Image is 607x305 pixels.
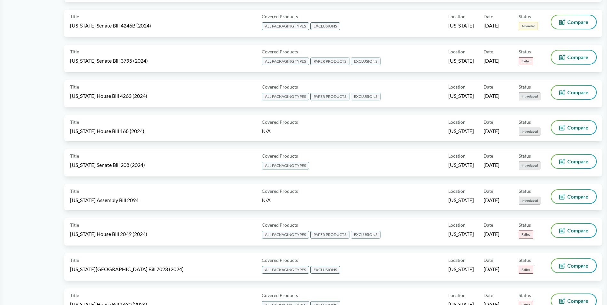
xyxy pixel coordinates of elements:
[448,292,466,299] span: Location
[262,119,298,125] span: Covered Products
[262,93,309,100] span: ALL PACKAGING TYPES
[351,93,380,100] span: EXCLUSIONS
[448,128,474,135] span: [US_STATE]
[70,128,144,135] span: [US_STATE] House Bill 168 (2024)
[483,222,493,228] span: Date
[519,119,531,125] span: Status
[483,22,499,29] span: [DATE]
[262,222,298,228] span: Covered Products
[70,92,147,99] span: [US_STATE] House Bill 4263 (2024)
[519,128,540,136] span: Introduced
[483,13,493,20] span: Date
[70,22,151,29] span: [US_STATE] Senate Bill 4246B (2024)
[262,257,298,263] span: Covered Products
[70,188,79,194] span: Title
[567,263,588,268] span: Compare
[448,83,466,90] span: Location
[70,57,148,64] span: [US_STATE] Senate Bill 3795 (2024)
[262,13,298,20] span: Covered Products
[551,155,596,168] button: Compare
[483,257,493,263] span: Date
[551,190,596,203] button: Compare
[483,92,499,99] span: [DATE]
[519,83,531,90] span: Status
[262,48,298,55] span: Covered Products
[310,22,340,30] span: EXCLUSIONS
[567,55,588,60] span: Compare
[567,125,588,130] span: Compare
[448,92,474,99] span: [US_STATE]
[483,188,493,194] span: Date
[310,231,349,239] span: PAPER PRODUCTS
[519,231,533,239] span: Failed
[483,161,499,168] span: [DATE]
[70,231,147,238] span: [US_STATE] House Bill 2049 (2024)
[448,48,466,55] span: Location
[262,197,271,203] span: N/A
[262,292,298,299] span: Covered Products
[567,228,588,233] span: Compare
[70,266,184,273] span: [US_STATE][GEOGRAPHIC_DATA] Bill 7023 (2024)
[448,161,474,168] span: [US_STATE]
[567,194,588,199] span: Compare
[262,266,309,274] span: ALL PACKAGING TYPES
[262,128,271,134] span: N/A
[519,48,531,55] span: Status
[483,83,493,90] span: Date
[551,224,596,237] button: Compare
[519,222,531,228] span: Status
[351,58,380,65] span: EXCLUSIONS
[310,58,349,65] span: PAPER PRODUCTS
[567,298,588,303] span: Compare
[448,197,474,204] span: [US_STATE]
[551,15,596,29] button: Compare
[519,152,531,159] span: Status
[262,152,298,159] span: Covered Products
[70,83,79,90] span: Title
[483,119,493,125] span: Date
[262,58,309,65] span: ALL PACKAGING TYPES
[70,119,79,125] span: Title
[448,57,474,64] span: [US_STATE]
[70,222,79,228] span: Title
[551,51,596,64] button: Compare
[310,266,340,274] span: EXCLUSIONS
[448,152,466,159] span: Location
[262,22,309,30] span: ALL PACKAGING TYPES
[551,121,596,134] button: Compare
[483,292,493,299] span: Date
[483,128,499,135] span: [DATE]
[483,197,499,204] span: [DATE]
[262,162,309,169] span: ALL PACKAGING TYPES
[70,292,79,299] span: Title
[483,152,493,159] span: Date
[483,48,493,55] span: Date
[70,197,139,204] span: [US_STATE] Assembly Bill 2094
[351,231,380,239] span: EXCLUSIONS
[448,22,474,29] span: [US_STATE]
[448,13,466,20] span: Location
[519,92,540,100] span: Introduced
[262,83,298,90] span: Covered Products
[483,266,499,273] span: [DATE]
[262,231,309,239] span: ALL PACKAGING TYPES
[448,188,466,194] span: Location
[567,20,588,25] span: Compare
[519,257,531,263] span: Status
[448,266,474,273] span: [US_STATE]
[519,292,531,299] span: Status
[551,259,596,272] button: Compare
[70,13,79,20] span: Title
[70,257,79,263] span: Title
[483,231,499,238] span: [DATE]
[519,266,533,274] span: Failed
[519,13,531,20] span: Status
[70,161,145,168] span: [US_STATE] Senate Bill 208 (2024)
[519,197,540,205] span: Introduced
[70,48,79,55] span: Title
[519,22,538,30] span: Amended
[551,86,596,99] button: Compare
[448,231,474,238] span: [US_STATE]
[483,57,499,64] span: [DATE]
[519,188,531,194] span: Status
